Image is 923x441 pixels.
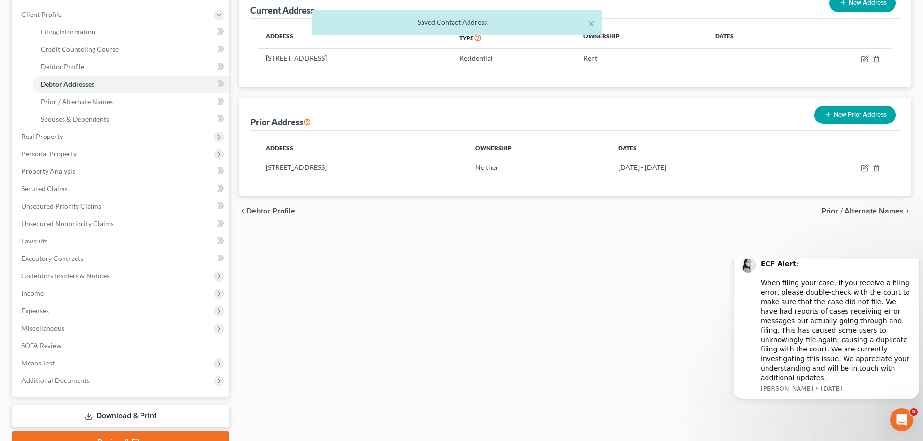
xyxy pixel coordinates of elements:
[41,80,94,88] span: Debtor Addresses
[12,405,229,427] a: Download & Print
[821,207,904,215] span: Prior / Alternate Names
[21,219,114,228] span: Unsecured Nonpriority Claims
[21,359,55,367] span: Means Test
[452,49,576,67] td: Residential
[14,163,229,180] a: Property Analysis
[468,138,610,158] th: Ownership
[21,306,49,315] span: Expenses
[21,376,90,384] span: Additional Documents
[41,62,84,71] span: Debtor Profile
[14,180,229,198] a: Secured Claims
[31,1,67,9] b: ECF Alert
[814,106,896,124] button: New Prior Address
[21,167,75,175] span: Property Analysis
[239,207,247,215] i: chevron_left
[33,76,229,93] a: Debtor Addresses
[258,138,468,158] th: Address
[250,116,311,128] div: Prior Address
[33,93,229,110] a: Prior / Alternate Names
[610,138,785,158] th: Dates
[821,207,911,215] button: Prior / Alternate Names chevron_right
[14,250,229,267] a: Executory Contracts
[41,45,119,53] span: Credit Counseling Course
[588,17,594,29] button: ×
[21,272,110,280] span: Codebtors Insiders & Notices
[33,58,229,76] a: Debtor Profile
[41,115,109,123] span: Spouses & Dependents
[21,289,44,297] span: Income
[14,232,229,250] a: Lawsuits
[576,49,707,67] td: Rent
[890,408,913,431] iframe: Intercom live chat
[33,110,229,128] a: Spouses & Dependents
[21,324,64,332] span: Miscellaneous
[31,126,183,135] p: Message from Lindsey, sent 5w ago
[21,202,101,210] span: Unsecured Priority Claims
[250,4,314,16] div: Current Address
[21,184,68,193] span: Secured Claims
[319,17,594,27] div: Saved Contact Address!
[31,1,183,124] div: : ​ When filing your case, if you receive a filing error, please double-check with the court to m...
[258,158,468,176] td: [STREET_ADDRESS]
[21,341,62,350] span: SOFA Review
[41,97,113,106] span: Prior / Alternate Names
[21,150,77,158] span: Personal Property
[729,259,923,405] iframe: Intercom notifications message
[239,207,295,215] button: chevron_left Debtor Profile
[247,207,295,215] span: Debtor Profile
[258,49,452,67] td: [STREET_ADDRESS]
[910,408,918,416] span: 5
[610,158,785,176] td: [DATE] - [DATE]
[14,198,229,215] a: Unsecured Priority Claims
[21,237,47,245] span: Lawsuits
[21,132,63,140] span: Real Property
[33,41,229,58] a: Credit Counseling Course
[904,207,911,215] i: chevron_right
[14,337,229,354] a: SOFA Review
[14,215,229,232] a: Unsecured Nonpriority Claims
[21,254,83,262] span: Executory Contracts
[468,158,610,176] td: Neither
